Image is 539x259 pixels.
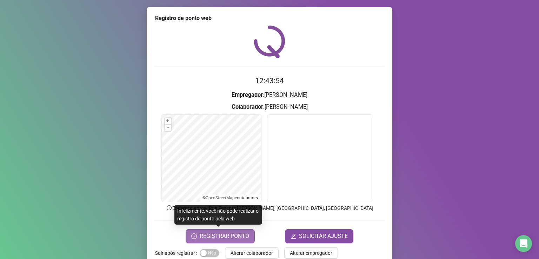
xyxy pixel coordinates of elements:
div: Open Intercom Messenger [515,235,532,252]
button: Alterar colaborador [225,247,279,259]
h3: : [PERSON_NAME] [155,102,384,112]
h3: : [PERSON_NAME] [155,91,384,100]
button: REGISTRAR PONTO [186,229,255,243]
a: OpenStreetMap [206,195,235,200]
label: Sair após registrar [155,247,200,259]
strong: Empregador [232,92,263,98]
button: Alterar empregador [284,247,338,259]
button: – [165,125,171,131]
span: info-circle [166,205,172,211]
img: QRPoint [254,25,285,58]
div: Registro de ponto web [155,14,384,22]
div: Infelizmente, você não pode realizar o registro de ponto pela web [174,205,262,225]
p: Endereço aprox. : Rua Tenente [PERSON_NAME], [GEOGRAPHIC_DATA], [GEOGRAPHIC_DATA] [155,204,384,212]
span: clock-circle [191,233,197,239]
button: + [165,118,171,124]
span: Alterar empregador [290,249,332,257]
li: © contributors. [202,195,259,200]
time: 12:43:54 [255,77,284,85]
span: edit [291,233,296,239]
span: REGISTRAR PONTO [200,232,249,240]
span: Alterar colaborador [231,249,273,257]
strong: Colaborador [232,104,263,110]
button: editSOLICITAR AJUSTE [285,229,353,243]
span: SOLICITAR AJUSTE [299,232,348,240]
